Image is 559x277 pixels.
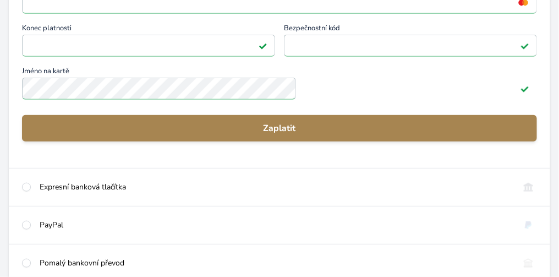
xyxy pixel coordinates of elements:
button: Zaplatit [22,115,537,142]
img: onlineBanking_CZ.svg [520,182,537,193]
span: Zaplatit [31,122,528,135]
div: Pomalý bankovní převod [40,258,511,269]
input: Jméno na kartěPlatné pole [22,78,296,100]
iframe: Iframe pro datum vypršení platnosti [27,38,270,53]
img: Platné pole [520,84,529,93]
img: bankTransfer_IBAN.svg [520,258,537,269]
span: Bezpečnostní kód [284,25,537,35]
iframe: Iframe pro bezpečnostní kód [289,38,532,53]
img: Platné pole [520,41,529,50]
img: Platné pole [259,41,267,50]
span: Jméno na kartě [22,68,537,78]
img: paypal.svg [520,220,537,231]
div: Expresní banková tlačítka [40,182,511,193]
div: PayPal [40,220,511,231]
span: Konec platnosti [22,25,275,35]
